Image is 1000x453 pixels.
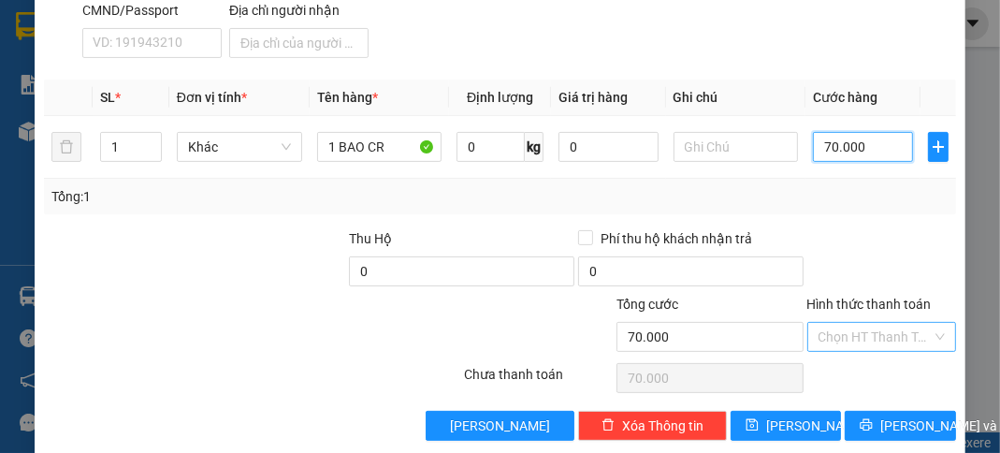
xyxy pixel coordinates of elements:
strong: 0901 936 968 [12,82,104,100]
button: printer[PERSON_NAME] và In [845,411,955,441]
strong: [PERSON_NAME]: [167,52,283,70]
input: Địa chỉ của người nhận [229,28,369,58]
span: delete [601,418,615,433]
span: Tên hàng [317,90,378,105]
strong: Sài Gòn: [12,62,68,80]
span: ĐỨC ĐẠT GIA LAI [80,18,261,44]
span: Tổng cước [616,297,678,312]
span: Định lượng [467,90,533,105]
button: [PERSON_NAME] [426,411,574,441]
span: kg [525,132,543,162]
span: [PERSON_NAME] [766,416,866,436]
input: Ghi Chú [674,132,799,162]
input: 0 [558,132,658,162]
strong: 0901 900 568 [167,52,317,88]
strong: 0931 600 979 [68,62,160,80]
span: Khác [188,133,291,161]
input: VD: Bàn, Ghế [317,132,442,162]
span: Giá trị hàng [558,90,628,105]
th: Ghi chú [666,80,806,116]
span: plus [929,139,948,154]
span: Phí thu hộ khách nhận trả [593,228,760,249]
label: Hình thức thanh toán [807,297,932,312]
span: Xóa Thông tin [622,416,703,436]
button: plus [928,132,949,162]
span: Đơn vị tính [177,90,247,105]
span: SL [100,90,115,105]
span: VP Chư Prông [99,123,240,149]
span: Cước hàng [813,90,877,105]
span: Thu Hộ [349,231,392,246]
span: [PERSON_NAME] [450,416,550,436]
span: printer [860,418,873,433]
div: Chưa thanh toán [462,364,615,397]
div: Tổng: 1 [51,186,387,207]
button: deleteXóa Thông tin [578,411,727,441]
span: save [746,418,759,433]
span: VP GỬI: [12,123,94,149]
button: delete [51,132,81,162]
button: save[PERSON_NAME] [731,411,841,441]
strong: 0901 933 179 [167,91,258,109]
